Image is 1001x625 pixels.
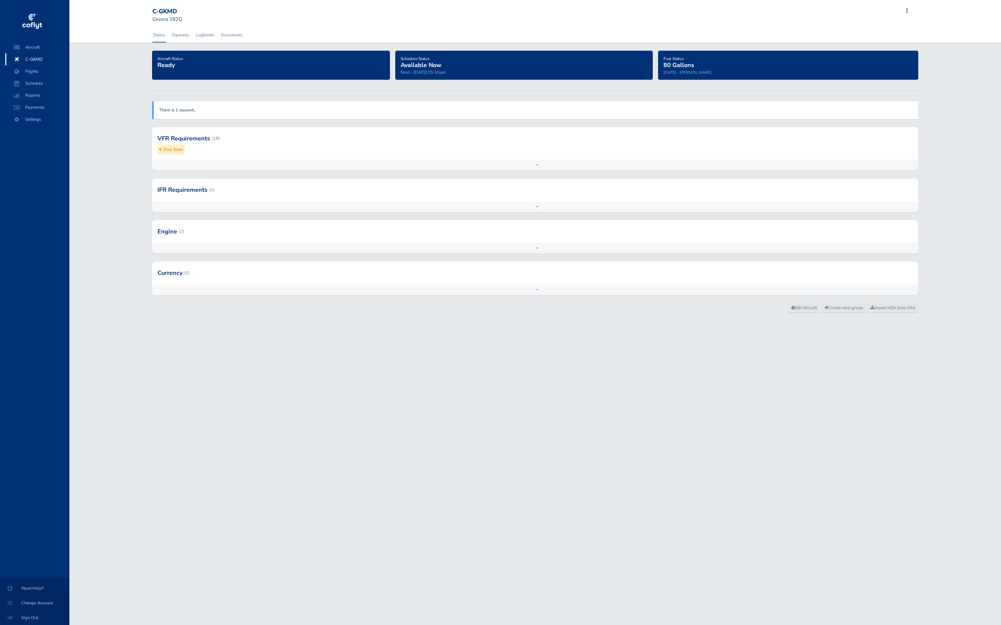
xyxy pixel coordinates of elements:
span: Settings [12,113,63,125]
span: Change Account [8,597,61,609]
a: Schedule StatusAvailable Now [401,54,441,69]
span: Sign Out [8,612,61,624]
span: 80 Gallons [663,61,694,69]
span: Need Help? [8,582,61,594]
small: Due Soon [163,146,183,153]
a: Import ADs from FAA [868,303,918,313]
a: Create new group [822,303,866,313]
a: Logbooks [195,28,215,42]
a: Edit Aircraft [788,303,820,313]
a: Squawks [171,28,190,42]
a: There is 1 squawk. [159,107,195,113]
span: Reports [12,89,63,101]
span: Schedule Status [401,56,430,61]
span: Import ADs from FAA [871,305,915,311]
span: Fuel Status [663,56,684,61]
div: C-GKMD [152,8,200,15]
span: Available Now [401,61,441,69]
span: Flights [12,65,63,77]
a: Documents [220,28,243,42]
span: Aircraft [12,41,63,53]
img: coflyt logo [21,12,43,32]
span: Payments [12,101,63,113]
a: Status [152,28,166,42]
span: Create new group [825,305,863,311]
span: Edit Aircraft [791,305,817,311]
span: Next - [DATE] 05:30pm [401,69,446,75]
small: [DATE] - [PERSON_NAME] [663,70,711,75]
span: Aircraft Status [157,56,183,61]
span: Ready [157,61,175,69]
span: C-GKMD [12,53,63,65]
span: Schedule [12,77,63,89]
small: Cessna 182Q [152,16,182,22]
